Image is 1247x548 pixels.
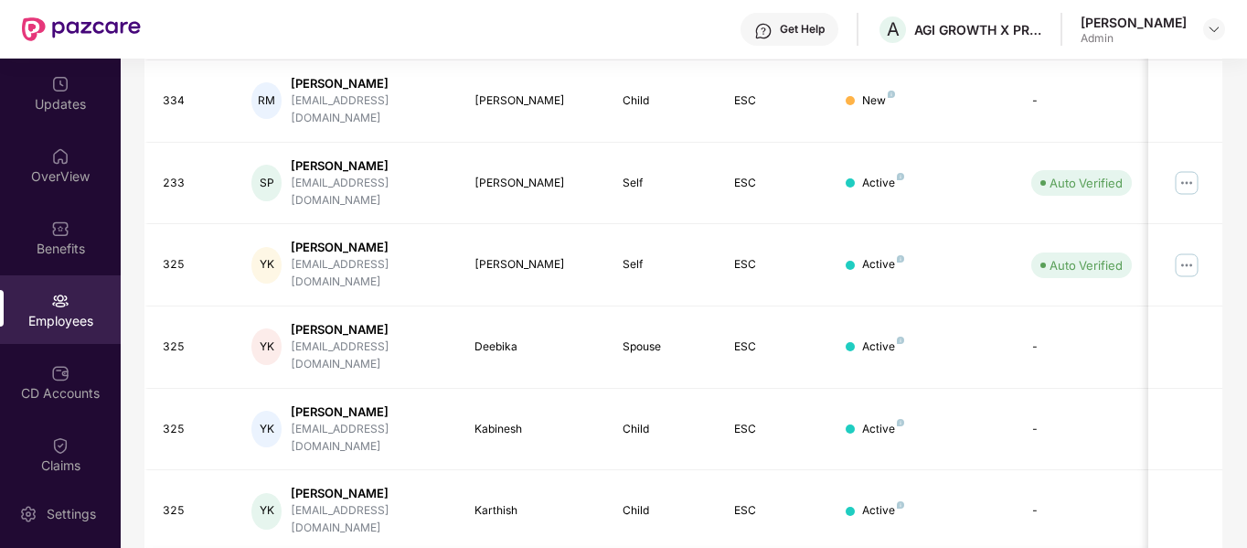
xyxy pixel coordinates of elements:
img: svg+xml;base64,PHN2ZyB4bWxucz0iaHR0cDovL3d3dy53My5vcmcvMjAwMC9zdmciIHdpZHRoPSI4IiBoZWlnaHQ9IjgiIH... [897,255,904,263]
div: Self [623,256,705,274]
div: ESC [734,175,816,192]
img: svg+xml;base64,PHN2ZyBpZD0iQ0RfQWNjb3VudHMiIGRhdGEtbmFtZT0iQ0QgQWNjb3VudHMiIHhtbG5zPSJodHRwOi8vd3... [51,364,69,382]
div: [EMAIL_ADDRESS][DOMAIN_NAME] [291,502,445,537]
div: Deebika [474,338,594,356]
div: [EMAIL_ADDRESS][DOMAIN_NAME] [291,421,445,456]
div: 233 [163,175,223,192]
div: [PERSON_NAME] [291,485,445,502]
div: [PERSON_NAME] [474,92,594,110]
img: svg+xml;base64,PHN2ZyB4bWxucz0iaHR0cDovL3d3dy53My5vcmcvMjAwMC9zdmciIHdpZHRoPSI4IiBoZWlnaHQ9IjgiIH... [888,91,895,98]
div: ESC [734,421,816,438]
div: Active [862,338,904,356]
div: Spouse [623,338,705,356]
img: svg+xml;base64,PHN2ZyBpZD0iSGVscC0zMngzMiIgeG1sbnM9Imh0dHA6Ly93d3cudzMub3JnLzIwMDAvc3ZnIiB3aWR0aD... [754,22,773,40]
div: Active [862,256,904,274]
div: YK [251,328,282,365]
div: Child [623,502,705,520]
div: [PERSON_NAME] [291,239,445,256]
div: New [862,92,895,110]
img: svg+xml;base64,PHN2ZyBpZD0iRW1wbG95ZWVzIiB4bWxucz0iaHR0cDovL3d3dy53My5vcmcvMjAwMC9zdmciIHdpZHRoPS... [51,292,69,310]
div: Auto Verified [1050,174,1123,192]
div: YK [251,247,282,284]
div: [PERSON_NAME] [291,75,445,92]
div: 325 [163,502,223,520]
div: 334 [163,92,223,110]
div: YK [251,411,282,447]
div: Karthish [474,502,594,520]
div: 325 [163,256,223,274]
div: [EMAIL_ADDRESS][DOMAIN_NAME] [291,92,445,127]
div: Settings [41,505,101,523]
img: manageButton [1172,168,1201,198]
div: Kabinesh [474,421,594,438]
div: [EMAIL_ADDRESS][DOMAIN_NAME] [291,256,445,291]
img: svg+xml;base64,PHN2ZyB4bWxucz0iaHR0cDovL3d3dy53My5vcmcvMjAwMC9zdmciIHdpZHRoPSI4IiBoZWlnaHQ9IjgiIH... [897,501,904,509]
div: AGI GROWTH X PRIVATE LIMITED [914,21,1042,38]
img: svg+xml;base64,PHN2ZyBpZD0iU2V0dGluZy0yMHgyMCIgeG1sbnM9Imh0dHA6Ly93d3cudzMub3JnLzIwMDAvc3ZnIiB3aW... [19,505,37,523]
div: ESC [734,338,816,356]
span: A [887,18,900,40]
div: 325 [163,338,223,356]
img: svg+xml;base64,PHN2ZyB4bWxucz0iaHR0cDovL3d3dy53My5vcmcvMjAwMC9zdmciIHdpZHRoPSI4IiBoZWlnaHQ9IjgiIH... [897,173,904,180]
div: Child [623,92,705,110]
div: Active [862,175,904,192]
div: [PERSON_NAME] [291,403,445,421]
img: svg+xml;base64,PHN2ZyBpZD0iRHJvcGRvd24tMzJ4MzIiIHhtbG5zPSJodHRwOi8vd3d3LnczLm9yZy8yMDAwL3N2ZyIgd2... [1207,22,1221,37]
div: Child [623,421,705,438]
div: [EMAIL_ADDRESS][DOMAIN_NAME] [291,338,445,373]
div: Active [862,502,904,520]
img: svg+xml;base64,PHN2ZyB4bWxucz0iaHR0cDovL3d3dy53My5vcmcvMjAwMC9zdmciIHdpZHRoPSI4IiBoZWlnaHQ9IjgiIH... [897,337,904,344]
td: - [1017,389,1146,471]
td: - [1017,60,1146,143]
div: [PERSON_NAME] [291,321,445,338]
img: svg+xml;base64,PHN2ZyB4bWxucz0iaHR0cDovL3d3dy53My5vcmcvMjAwMC9zdmciIHdpZHRoPSI4IiBoZWlnaHQ9IjgiIH... [897,419,904,426]
div: ESC [734,92,816,110]
div: [PERSON_NAME] [474,175,594,192]
div: ESC [734,502,816,520]
td: - [1017,306,1146,389]
img: svg+xml;base64,PHN2ZyBpZD0iSG9tZSIgeG1sbnM9Imh0dHA6Ly93d3cudzMub3JnLzIwMDAvc3ZnIiB3aWR0aD0iMjAiIG... [51,147,69,166]
img: svg+xml;base64,PHN2ZyBpZD0iQmVuZWZpdHMiIHhtbG5zPSJodHRwOi8vd3d3LnczLm9yZy8yMDAwL3N2ZyIgd2lkdGg9Ij... [51,220,69,238]
img: svg+xml;base64,PHN2ZyBpZD0iVXBkYXRlZCIgeG1sbnM9Imh0dHA6Ly93d3cudzMub3JnLzIwMDAvc3ZnIiB3aWR0aD0iMj... [51,75,69,93]
div: Self [623,175,705,192]
div: Auto Verified [1050,256,1123,274]
div: 325 [163,421,223,438]
div: [EMAIL_ADDRESS][DOMAIN_NAME] [291,175,445,210]
div: Get Help [780,22,825,37]
div: [PERSON_NAME] [291,157,445,175]
div: YK [251,493,282,530]
img: svg+xml;base64,PHN2ZyBpZD0iQ2xhaW0iIHhtbG5zPSJodHRwOi8vd3d3LnczLm9yZy8yMDAwL3N2ZyIgd2lkdGg9IjIwIi... [51,436,69,455]
img: manageButton [1172,251,1201,280]
div: SP [251,165,282,201]
div: RM [251,82,282,119]
div: Active [862,421,904,438]
div: [PERSON_NAME] [474,256,594,274]
div: Admin [1081,31,1187,46]
div: [PERSON_NAME] [1081,14,1187,31]
div: ESC [734,256,816,274]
